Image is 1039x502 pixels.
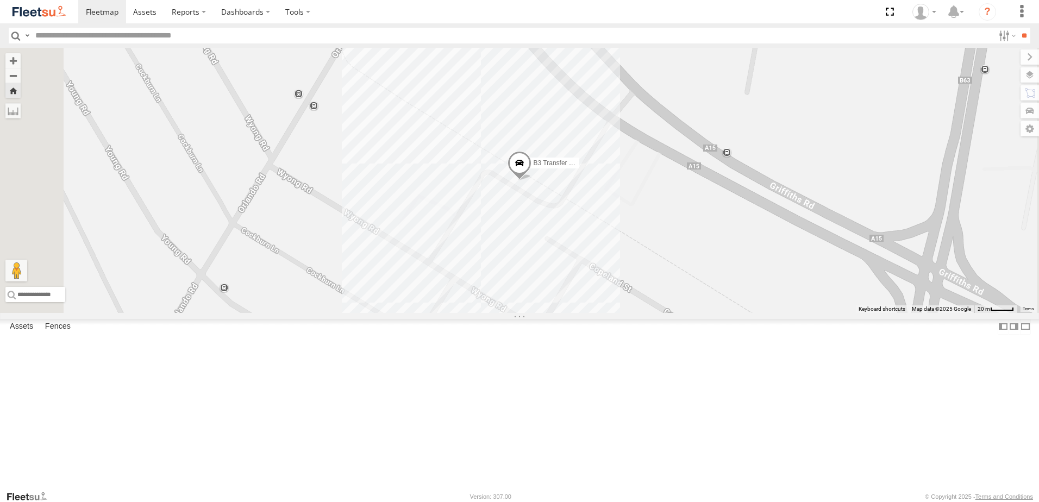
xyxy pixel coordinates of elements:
a: Visit our Website [6,491,56,502]
label: Hide Summary Table [1020,319,1031,335]
span: Map data ©2025 Google [912,306,971,312]
button: Map Scale: 20 m per 40 pixels [974,305,1017,313]
a: Terms and Conditions [975,493,1033,500]
i: ? [979,3,996,21]
img: fleetsu-logo-horizontal.svg [11,4,67,19]
label: Search Filter Options [994,28,1018,43]
label: Map Settings [1021,121,1039,136]
span: 20 m [978,306,990,312]
div: Brodie Roesler [909,4,940,20]
span: B3 Transfer Truck [534,160,585,167]
button: Zoom out [5,68,21,83]
button: Zoom Home [5,83,21,98]
label: Search Query [23,28,32,43]
a: Terms (opens in new tab) [1023,307,1034,311]
label: Measure [5,103,21,118]
button: Drag Pegman onto the map to open Street View [5,260,27,281]
button: Keyboard shortcuts [859,305,905,313]
button: Zoom in [5,53,21,68]
label: Assets [4,319,39,334]
label: Dock Summary Table to the Left [998,319,1009,335]
label: Fences [40,319,76,334]
div: © Copyright 2025 - [925,493,1033,500]
label: Dock Summary Table to the Right [1009,319,1019,335]
div: Version: 307.00 [470,493,511,500]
